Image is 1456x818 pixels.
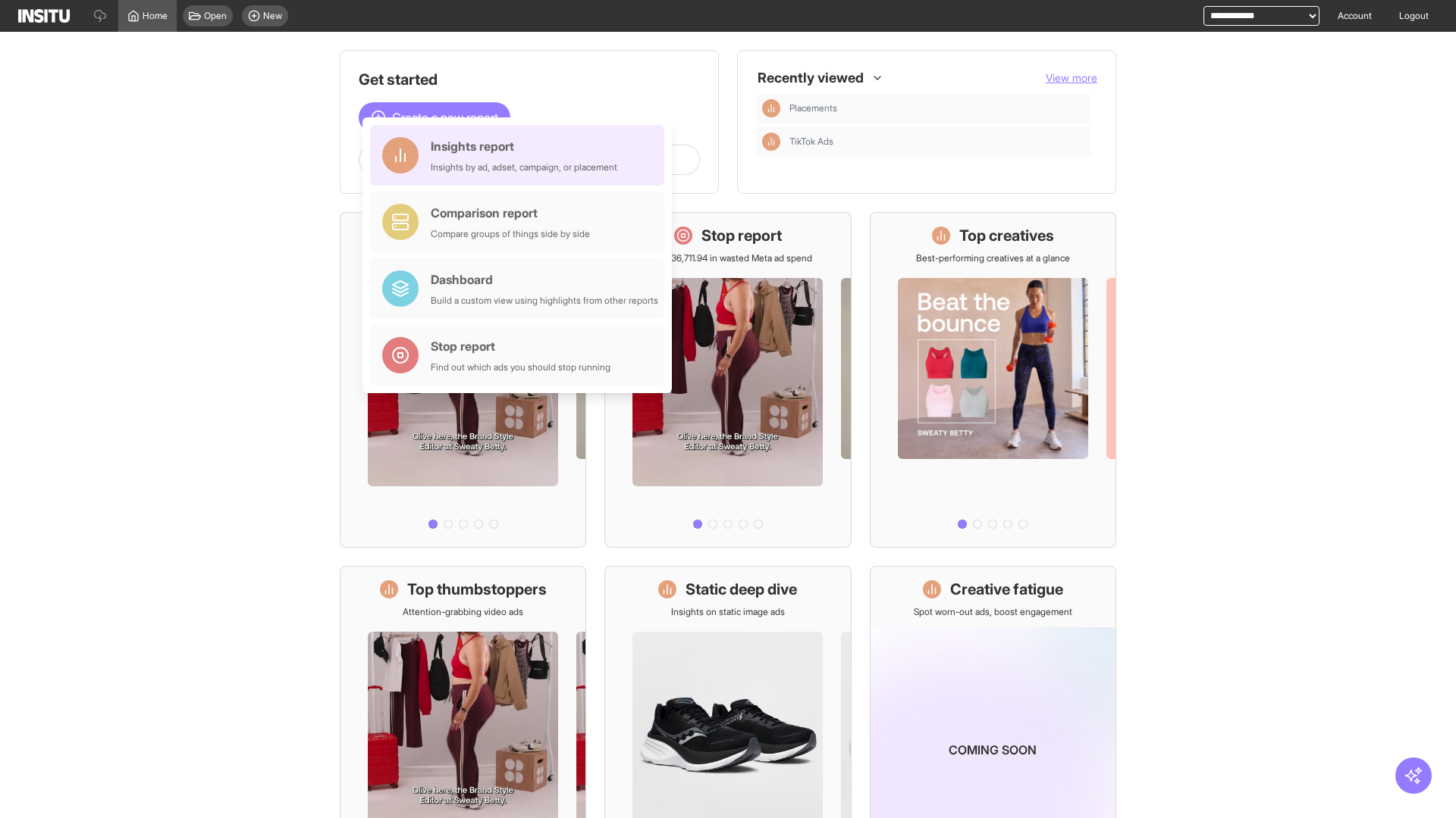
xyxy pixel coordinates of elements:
p: Save £36,711.94 in wasted Meta ad spend [644,252,812,264]
img: Logo [18,9,70,23]
span: New [263,10,282,22]
h1: Get started [359,69,700,90]
div: Insights [762,133,780,151]
p: Best-performing creatives at a glance [916,252,1070,264]
p: Attention-grabbing video ads [403,606,523,618]
span: Home [143,10,168,22]
div: Insights by ad, adset, campaign, or placement [431,161,617,173]
h1: Top creatives [959,225,1054,246]
span: Placements [789,102,837,114]
button: View more [1046,70,1097,86]
span: TikTok Ads [789,136,833,148]
div: Insights report [431,137,617,155]
div: Stop report [431,337,610,355]
div: Compare groups of things side by side [431,228,590,240]
a: Top creativesBest-performing creatives at a glance [870,212,1116,548]
span: Open [204,10,227,22]
div: Dashboard [431,270,658,289]
a: What's live nowSee all active ads instantly [340,212,586,548]
div: Comparison report [431,204,590,222]
button: Create a new report [359,102,510,133]
span: View more [1046,71,1097,84]
span: Create a new report [392,108,498,126]
div: Build a custom view using highlights from other reports [431,295,658,307]
a: Stop reportSave £36,711.94 in wasted Meta ad spend [604,212,851,548]
span: TikTok Ads [789,136,1085,148]
span: Placements [789,102,1085,114]
h1: Static deep dive [686,579,797,600]
h1: Top thumbstoppers [407,579,547,600]
div: Find out which ads you should stop running [431,361,610,373]
p: Insights on static image ads [671,606,785,618]
div: Insights [762,99,780,117]
h1: Stop report [701,225,782,246]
